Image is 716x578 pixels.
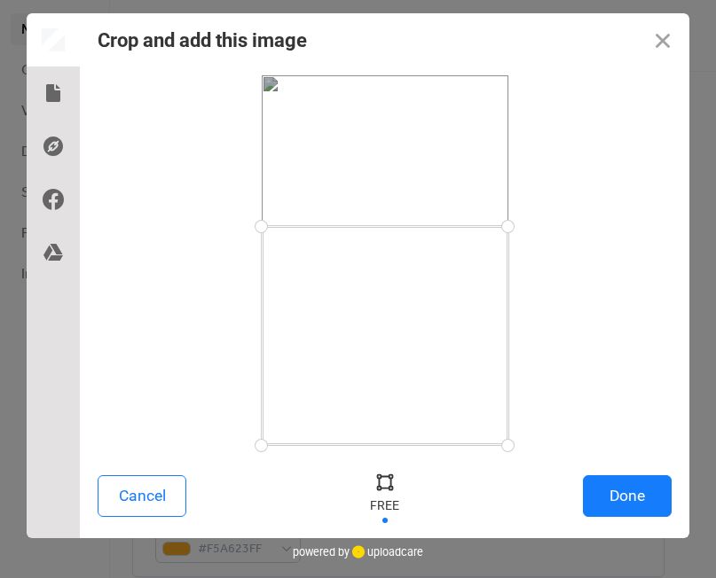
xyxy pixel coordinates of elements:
div: Crop and add this image [98,29,307,51]
button: Close [636,13,689,66]
button: Cancel [98,475,186,517]
div: powered by [293,538,423,565]
div: Google Drive [27,226,80,279]
div: Facebook [27,173,80,226]
div: Local Files [27,66,80,120]
a: uploadcare [350,545,423,558]
div: Preview [27,13,80,66]
button: Done [583,475,672,517]
div: Direct Link [27,120,80,173]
